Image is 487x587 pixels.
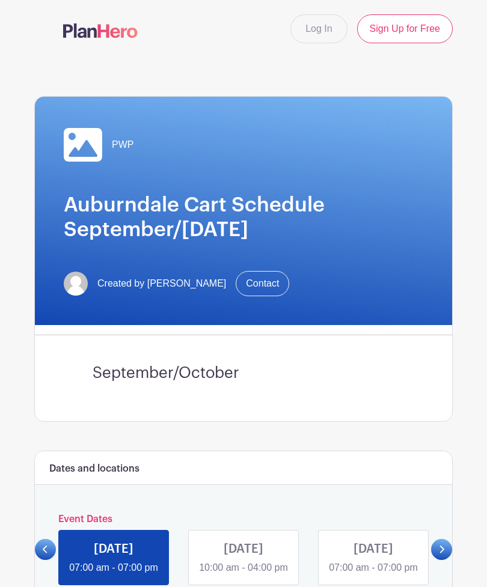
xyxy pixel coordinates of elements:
[236,271,289,296] a: Contact
[63,23,138,38] img: logo-507f7623f17ff9eddc593b1ce0a138ce2505c220e1c5a4e2b4648c50719b7d32.svg
[56,514,431,525] h6: Event Dates
[49,463,139,475] h6: Dates and locations
[97,276,226,291] span: Created by [PERSON_NAME]
[112,138,133,152] span: PWP
[357,14,453,43] a: Sign Up for Free
[290,14,347,43] a: Log In
[64,272,88,296] img: default-ce2991bfa6775e67f084385cd625a349d9dcbb7a52a09fb2fda1e96e2d18dcdb.png
[64,193,423,242] h1: Auburndale Cart Schedule September/[DATE]
[93,364,394,383] h3: September/October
